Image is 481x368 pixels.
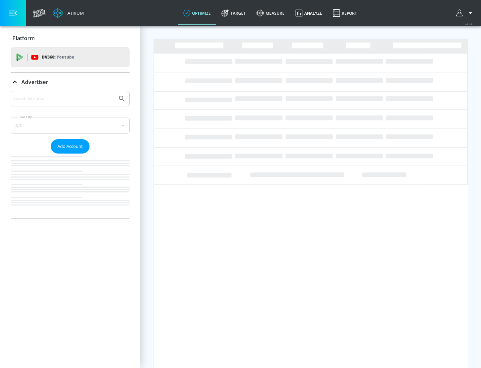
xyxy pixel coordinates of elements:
div: Advertiser [11,91,130,218]
p: Youtube [56,54,74,61]
a: Analyze [290,1,327,25]
div: Platform [11,29,130,48]
p: Advertiser [21,78,48,86]
span: Add Account [57,143,83,150]
a: Atrium [53,8,84,18]
div: DV360: Youtube [11,47,130,67]
p: Platform [12,34,35,42]
button: Add Account [51,139,90,154]
p: DV360: [42,54,74,61]
a: measure [251,1,290,25]
a: Target [216,1,251,25]
a: optimize [178,1,216,25]
span: v 4.24.0 [465,22,474,26]
label: Sort By [19,115,33,119]
div: Atrium [65,10,84,16]
a: Report [327,1,362,25]
div: Advertiser [11,73,130,91]
nav: list of Advertiser [11,154,130,218]
div: A-Z [11,117,130,134]
input: Search by name [13,94,115,103]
